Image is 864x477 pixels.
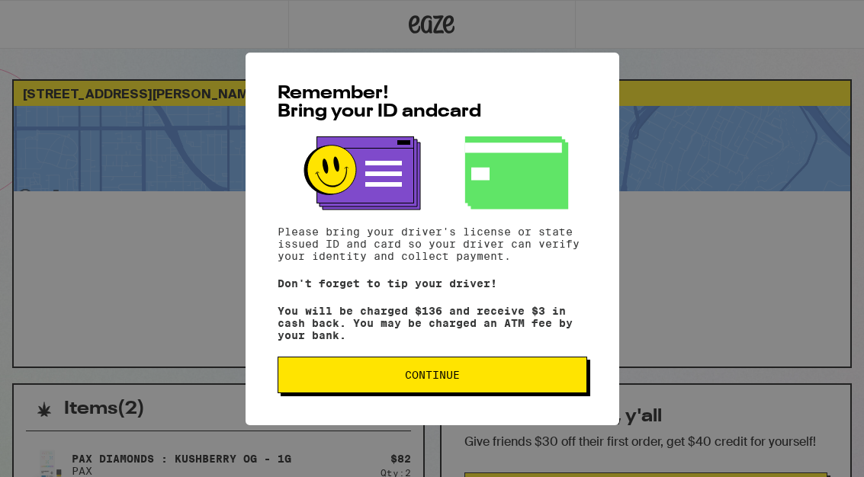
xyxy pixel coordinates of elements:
p: You will be charged $136 and receive $3 in cash back. You may be charged an ATM fee by your bank. [278,305,587,341]
button: Continue [278,357,587,393]
span: Remember! Bring your ID and card [278,85,481,121]
span: Continue [405,370,460,380]
p: Please bring your driver's license or state issued ID and card so your driver can verify your ide... [278,226,587,262]
p: Don't forget to tip your driver! [278,277,587,290]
